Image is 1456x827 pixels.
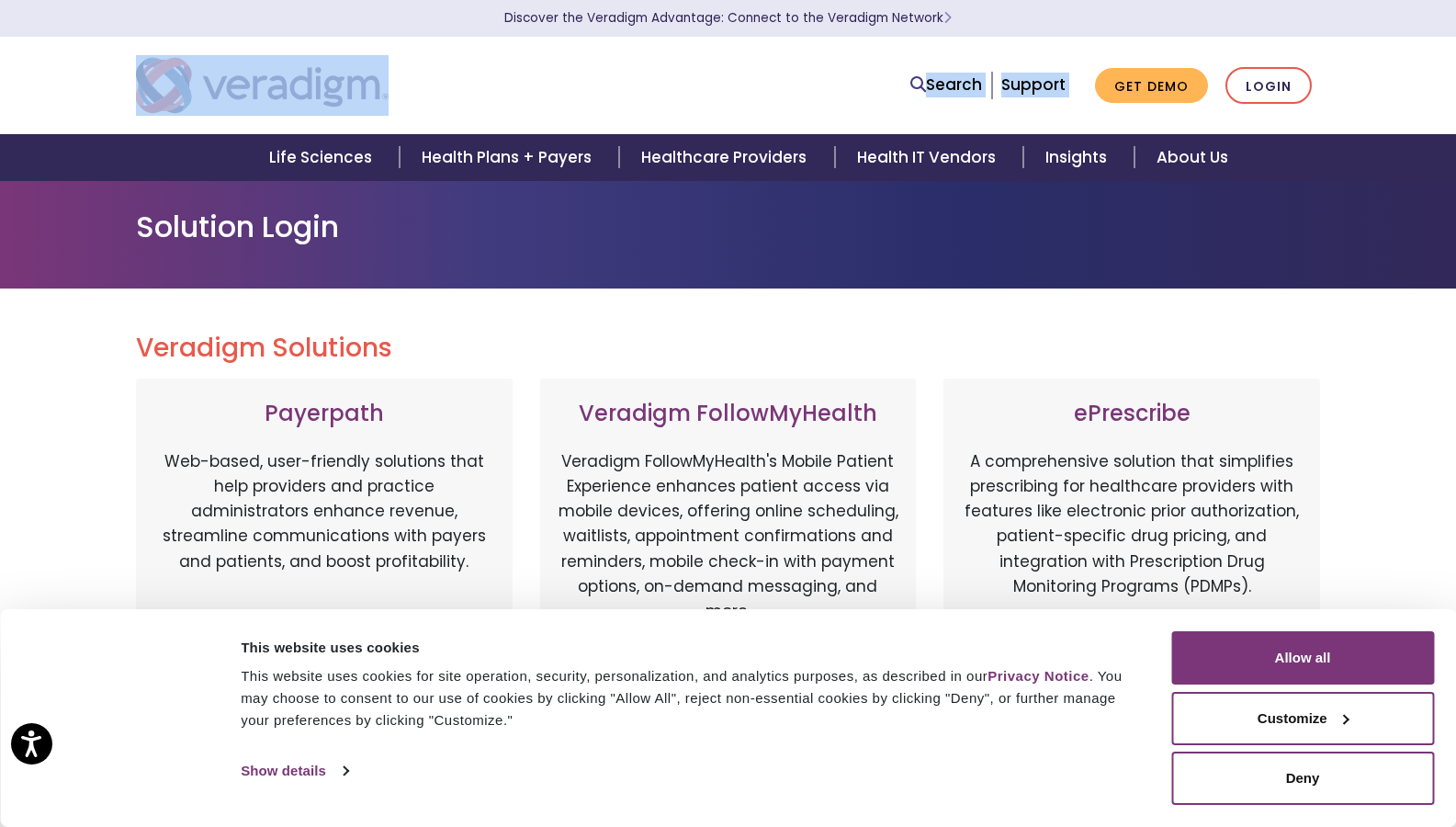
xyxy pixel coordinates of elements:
[943,9,952,27] span: Learn More
[136,333,1321,364] h2: Veradigm Solutions
[154,401,494,427] h3: Payerpath
[154,449,494,642] p: Web-based, user-friendly solutions that help providers and practice administrators enhance revenu...
[835,134,1023,181] a: Health IT Vendors
[241,665,1130,731] div: This website uses cookies for site operation, security, personalization, and analytics purposes, ...
[136,55,389,116] img: Veradigm logo
[241,757,347,785] a: Show details
[910,73,982,97] a: Search
[1171,631,1434,685] button: Allow all
[241,637,1130,659] div: This website uses cookies
[559,401,898,427] h3: Veradigm FollowMyHealth
[962,401,1302,427] h3: ePrescribe
[136,210,1321,244] h1: Solution Login
[1023,134,1134,181] a: Insights
[247,134,400,181] a: Life Sciences
[1171,692,1434,745] button: Customize
[1095,68,1208,104] a: Get Demo
[559,449,898,624] p: Veradigm FollowMyHealth's Mobile Patient Experience enhances patient access via mobile devices, o...
[504,9,952,27] a: Discover the Veradigm Advantage: Connect to the Veradigm NetworkLearn More
[1001,74,1066,96] a: Support
[1225,67,1312,105] a: Login
[619,134,834,181] a: Healthcare Providers
[400,134,619,181] a: Health Plans + Payers
[1171,752,1434,805] button: Deny
[962,449,1302,642] p: A comprehensive solution that simplifies prescribing for healthcare providers with features like ...
[1134,134,1250,181] a: About Us
[988,668,1089,684] a: Privacy Notice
